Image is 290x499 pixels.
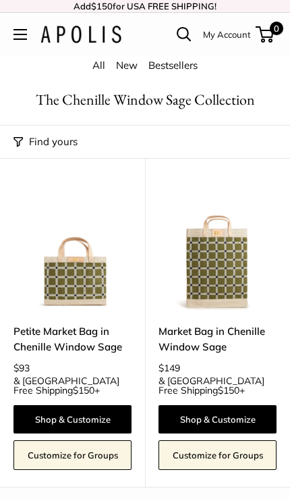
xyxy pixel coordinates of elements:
[158,440,277,470] a: Customize for Groups
[13,192,132,310] a: Petite Market Bag in Chenille Window SagePetite Market Bag in Chenille Window Sage
[13,405,132,434] a: Shop & Customize
[13,323,132,355] a: Petite Market Bag in Chenille Window Sage
[218,384,239,396] span: $150
[158,323,277,355] a: Market Bag in Chenille Window Sage
[158,192,277,310] a: Market Bag in Chenille Window SageMarket Bag in Chenille Window Sage
[158,362,180,374] span: $149
[13,376,132,395] span: & [GEOGRAPHIC_DATA] Free Shipping +
[13,192,132,310] img: Petite Market Bag in Chenille Window Sage
[116,59,138,72] a: New
[148,59,198,72] a: Bestsellers
[158,376,277,395] span: & [GEOGRAPHIC_DATA] Free Shipping +
[203,26,251,43] a: My Account
[40,26,121,43] img: Apolis
[158,192,277,310] img: Market Bag in Chenille Window Sage
[270,22,283,35] span: 0
[13,362,30,374] span: $93
[13,440,132,470] a: Customize for Groups
[91,1,113,11] span: $150
[13,132,78,151] button: Filter collection
[177,27,192,42] a: Open search
[13,29,27,40] button: Open menu
[257,26,274,43] a: 0
[73,384,94,396] span: $150
[13,89,277,111] h1: The Chenille Window Sage Collection
[158,405,277,434] a: Shop & Customize
[92,59,105,72] a: All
